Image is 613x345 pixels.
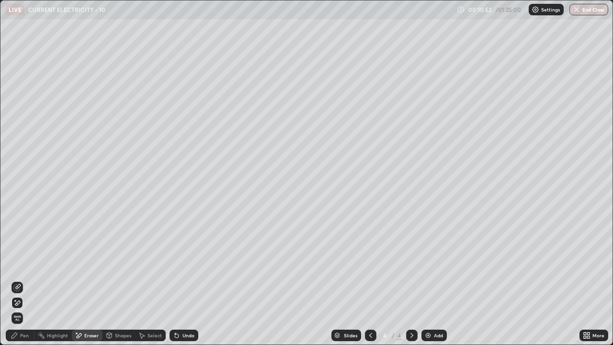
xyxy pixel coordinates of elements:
div: Shapes [115,333,131,338]
p: CURRENT ELECTRICITY - 10 [28,6,105,13]
div: 4 [397,331,402,340]
img: class-settings-icons [532,6,539,13]
div: More [592,333,604,338]
img: add-slide-button [424,332,432,339]
div: / [392,333,395,338]
div: Highlight [47,333,68,338]
img: end-class-cross [573,6,580,13]
div: Undo [182,333,194,338]
div: Pen [20,333,29,338]
p: Settings [541,7,560,12]
span: Erase all [12,315,23,321]
p: LIVE [9,6,22,13]
button: End Class [569,4,608,15]
div: Slides [344,333,357,338]
div: Eraser [84,333,99,338]
div: Add [434,333,443,338]
div: Select [148,333,162,338]
div: 4 [380,333,390,338]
